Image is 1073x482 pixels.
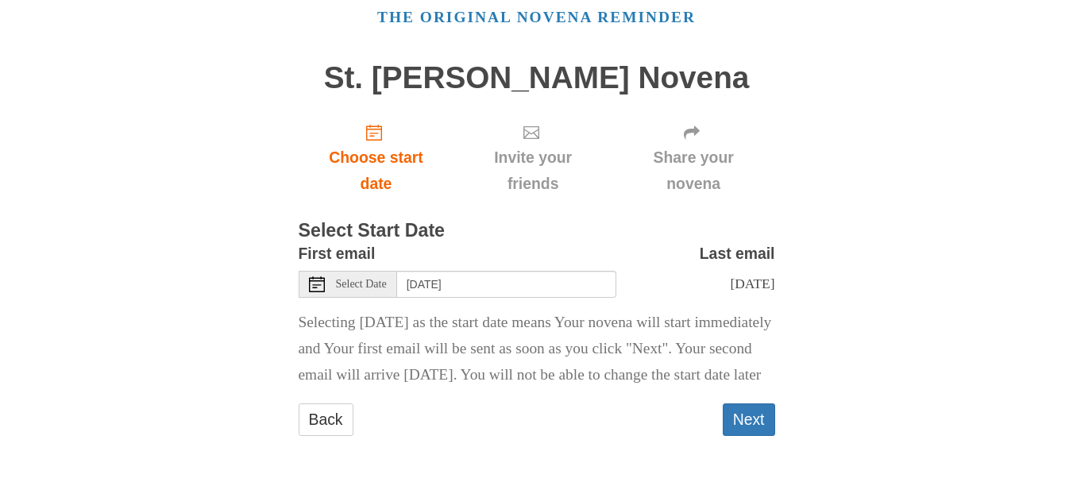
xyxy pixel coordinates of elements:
[469,145,596,197] span: Invite your friends
[299,403,353,436] a: Back
[299,110,454,205] a: Choose start date
[299,241,376,267] label: First email
[700,241,775,267] label: Last email
[730,276,774,291] span: [DATE]
[336,279,387,290] span: Select Date
[723,403,775,436] button: Next
[299,310,775,388] p: Selecting [DATE] as the start date means Your novena will start immediately and Your first email ...
[397,271,616,298] input: Use the arrow keys to pick a date
[454,110,612,205] div: Click "Next" to confirm your start date first.
[628,145,759,197] span: Share your novena
[299,61,775,95] h1: St. [PERSON_NAME] Novena
[377,9,696,25] a: The original novena reminder
[299,221,775,241] h3: Select Start Date
[612,110,775,205] div: Click "Next" to confirm your start date first.
[315,145,438,197] span: Choose start date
